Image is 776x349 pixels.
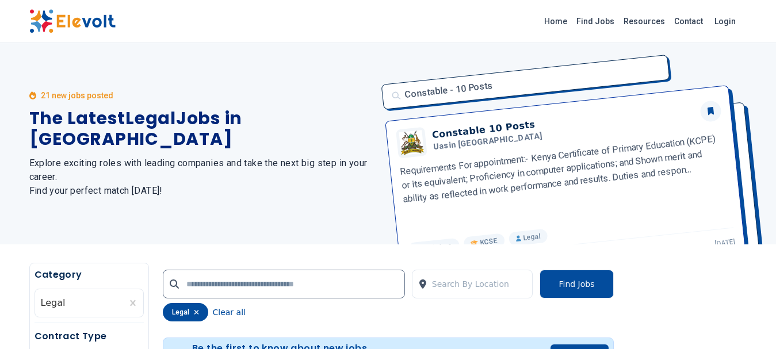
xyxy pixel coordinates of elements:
h1: The Latest Legal Jobs in [GEOGRAPHIC_DATA] [29,108,374,149]
a: Home [540,12,572,30]
a: Contact [670,12,708,30]
h5: Contract Type [35,329,144,343]
div: legal [163,303,208,321]
a: Login [708,10,743,33]
h2: Explore exciting roles with leading companies and take the next big step in your career. Find you... [29,156,374,198]
img: Elevolt [29,9,116,33]
a: Resources [619,12,670,30]
a: Find Jobs [572,12,619,30]
button: Clear all [213,303,246,321]
h5: Category [35,268,144,282]
button: Find Jobs [540,270,613,298]
p: 21 new jobs posted [41,90,113,101]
